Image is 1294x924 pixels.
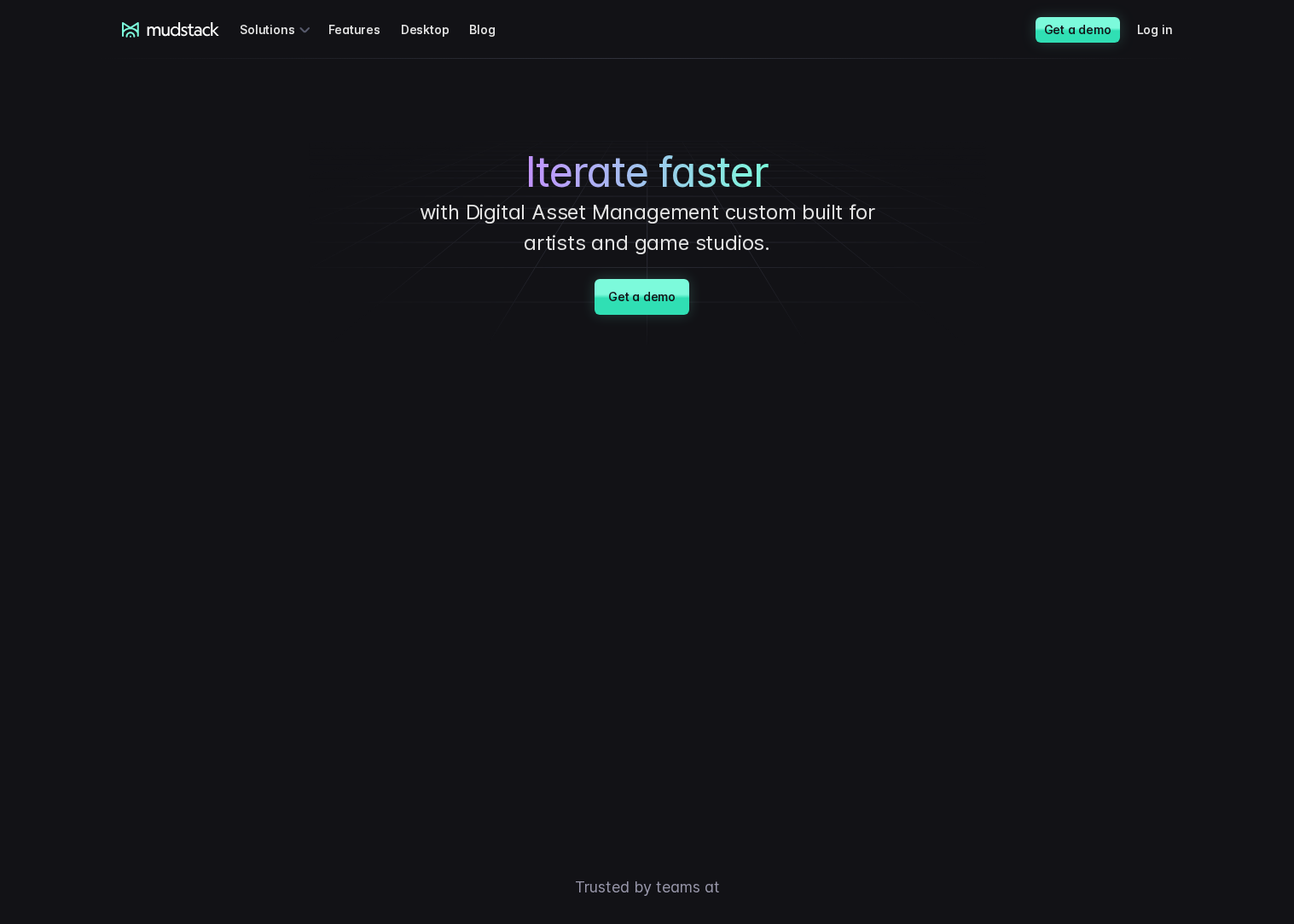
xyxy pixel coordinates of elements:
[469,14,515,45] a: Blog
[401,14,470,45] a: Desktop
[1036,17,1120,43] a: Get a demo
[122,22,220,38] a: mudstack logo
[392,197,903,259] p: with Digital Asset Management custom built for artists and game studios.
[240,14,315,45] div: Solutions
[595,279,689,315] a: Get a demo
[328,14,400,45] a: Features
[50,875,1245,898] p: Trusted by teams at
[525,148,769,197] span: Iterate faster
[1137,14,1193,45] a: Log in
